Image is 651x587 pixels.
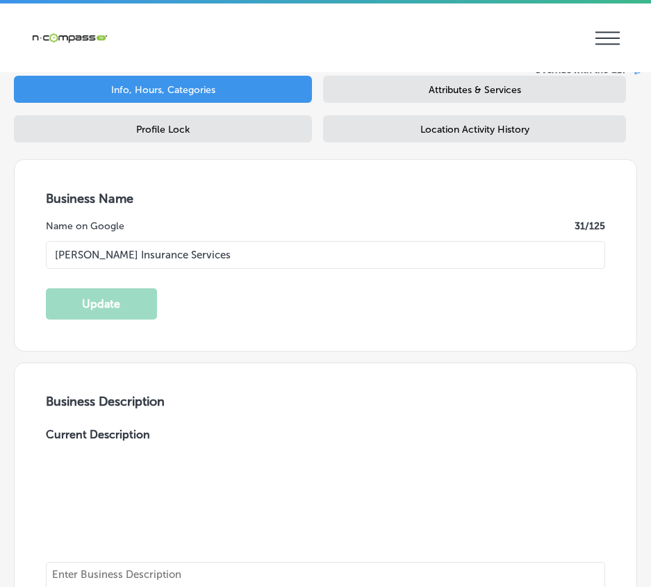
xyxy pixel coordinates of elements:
[420,124,529,135] span: Location Activity History
[575,220,605,232] label: 31 /125
[136,124,190,135] span: Profile Lock
[46,288,157,320] button: Update
[46,220,124,232] label: Name on Google
[46,394,606,409] h3: Business Description
[46,191,606,206] h3: Business Name
[46,241,606,269] input: Enter Location Name
[46,428,150,562] label: Current Description
[429,84,521,96] span: Attributes & Services
[111,84,215,96] span: Info, Hours, Categories
[31,31,108,44] img: 660ab0bf-5cc7-4cb8-ba1c-48b5ae0f18e60NCTV_CLogo_TV_Black_-500x88.png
